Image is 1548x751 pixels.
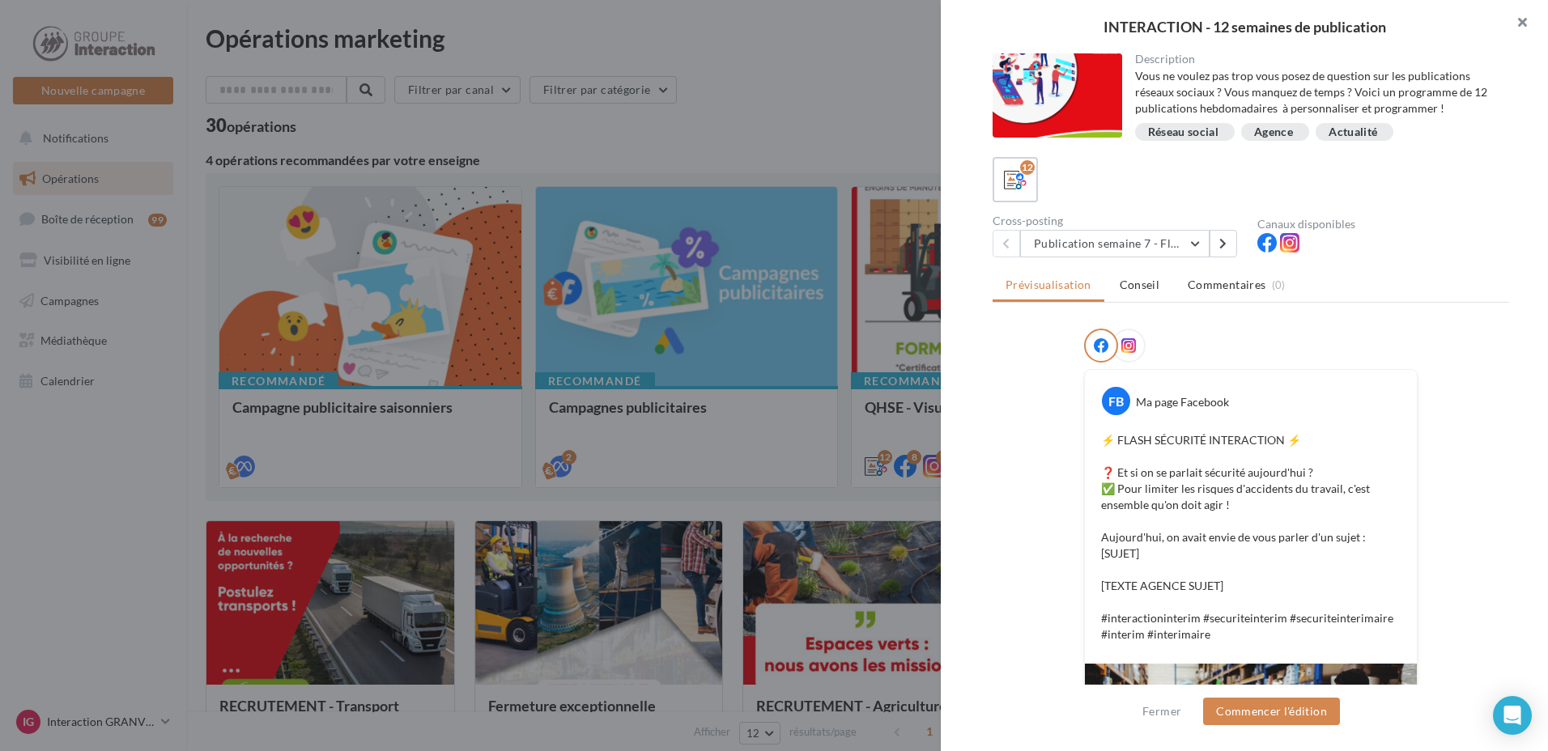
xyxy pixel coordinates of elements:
button: Publication semaine 7 - Flash sécurité [1020,230,1210,257]
div: 12 [1020,160,1035,175]
div: Canaux disponibles [1257,219,1509,230]
div: Agence [1254,126,1293,138]
div: Description [1135,53,1497,65]
div: FB [1102,387,1130,415]
span: (0) [1272,278,1286,291]
div: Open Intercom Messenger [1493,696,1532,735]
span: Conseil [1120,278,1159,291]
button: Fermer [1136,702,1188,721]
span: Commentaires [1188,277,1265,293]
div: Cross-posting [993,215,1244,227]
div: Ma page Facebook [1136,394,1229,410]
div: Réseau social [1148,126,1219,138]
button: Commencer l'édition [1203,698,1340,725]
div: Vous ne voulez pas trop vous posez de question sur les publications réseaux sociaux ? Vous manque... [1135,68,1497,117]
div: INTERACTION - 12 semaines de publication [967,19,1522,34]
div: Actualité [1329,126,1377,138]
p: ⚡️ FLASH SÉCURITÉ INTERACTION ⚡️ ❓ Et si on se parlait sécurité aujourd'hui ? ✅ Pour limiter les ... [1101,432,1401,643]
